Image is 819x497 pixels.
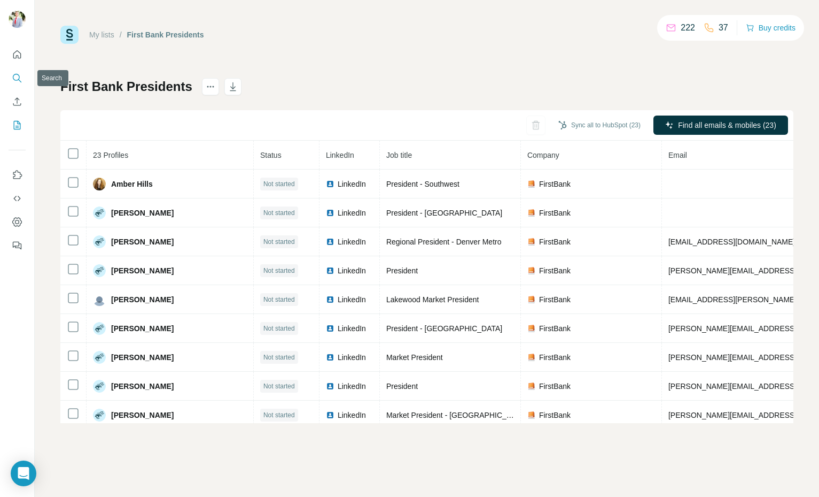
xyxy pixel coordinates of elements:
[9,68,26,88] button: Search
[93,264,106,277] img: Avatar
[202,78,219,95] button: actions
[338,323,366,334] span: LinkedIn
[111,381,174,392] span: [PERSON_NAME]
[111,352,174,363] span: [PERSON_NAME]
[539,294,571,305] span: FirstBank
[111,179,153,189] span: Amber Hills
[539,352,571,363] span: FirstBank
[386,266,418,275] span: President
[527,209,536,217] img: company-logo
[527,324,536,333] img: company-logo
[9,45,26,64] button: Quick start
[93,207,106,219] img: Avatar
[263,295,295,304] span: Not started
[338,265,366,276] span: LinkedIn
[386,324,502,333] span: President - [GEOGRAPHIC_DATA]
[539,179,571,189] span: FirstBank
[326,209,334,217] img: LinkedIn logo
[386,295,479,304] span: Lakewood Market President
[326,151,354,159] span: LinkedIn
[111,410,174,420] span: [PERSON_NAME]
[111,294,174,305] span: [PERSON_NAME]
[89,30,114,39] a: My lists
[93,151,128,159] span: 23 Profiles
[60,26,79,44] img: Surfe Logo
[338,236,366,247] span: LinkedIn
[263,179,295,189] span: Not started
[111,265,174,276] span: [PERSON_NAME]
[653,116,788,135] button: Find all emails & mobiles (23)
[93,409,106,422] img: Avatar
[120,29,122,40] li: /
[746,20,795,35] button: Buy credits
[527,382,536,391] img: company-logo
[326,180,334,188] img: LinkedIn logo
[9,236,26,255] button: Feedback
[11,461,36,486] div: Open Intercom Messenger
[386,180,459,188] span: President - Southwest
[9,189,26,208] button: Use Surfe API
[326,411,334,419] img: LinkedIn logo
[386,382,418,391] span: President
[668,151,687,159] span: Email
[527,353,536,362] img: company-logo
[9,116,26,135] button: My lists
[60,78,192,95] h1: First Bank Presidents
[338,294,366,305] span: LinkedIn
[338,352,366,363] span: LinkedIn
[527,180,536,188] img: company-logo
[9,212,26,232] button: Dashboard
[719,21,728,34] p: 37
[539,381,571,392] span: FirstBank
[93,178,106,190] img: Avatar
[386,353,443,362] span: Market President
[386,411,527,419] span: Market President - [GEOGRAPHIC_DATA]
[338,179,366,189] span: LinkedIn
[678,120,776,131] span: Find all emails & mobiles (23)
[386,238,502,246] span: Regional President - Denver Metro
[93,351,106,364] img: Avatar
[263,381,295,391] span: Not started
[111,236,174,247] span: [PERSON_NAME]
[386,151,412,159] span: Job title
[338,381,366,392] span: LinkedIn
[326,238,334,246] img: LinkedIn logo
[93,322,106,335] img: Avatar
[9,11,26,28] img: Avatar
[539,265,571,276] span: FirstBank
[527,151,559,159] span: Company
[263,208,295,218] span: Not started
[263,410,295,420] span: Not started
[260,151,282,159] span: Status
[539,410,571,420] span: FirstBank
[527,295,536,304] img: company-logo
[326,324,334,333] img: LinkedIn logo
[326,382,334,391] img: LinkedIn logo
[539,323,571,334] span: FirstBank
[386,209,502,217] span: President - [GEOGRAPHIC_DATA]
[539,208,571,218] span: FirstBank
[93,380,106,393] img: Avatar
[263,353,295,362] span: Not started
[527,238,536,246] img: company-logo
[93,293,106,306] img: Avatar
[263,237,295,247] span: Not started
[681,21,695,34] p: 222
[127,29,204,40] div: First Bank Presidents
[111,323,174,334] span: [PERSON_NAME]
[527,266,536,275] img: company-logo
[263,324,295,333] span: Not started
[326,266,334,275] img: LinkedIn logo
[527,411,536,419] img: company-logo
[263,266,295,276] span: Not started
[551,117,648,133] button: Sync all to HubSpot (23)
[539,236,571,247] span: FirstBank
[93,235,106,248] img: Avatar
[338,208,366,218] span: LinkedIn
[9,92,26,111] button: Enrich CSV
[9,165,26,185] button: Use Surfe on LinkedIn
[338,410,366,420] span: LinkedIn
[668,238,795,246] span: [EMAIL_ADDRESS][DOMAIN_NAME]
[326,353,334,362] img: LinkedIn logo
[111,208,174,218] span: [PERSON_NAME]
